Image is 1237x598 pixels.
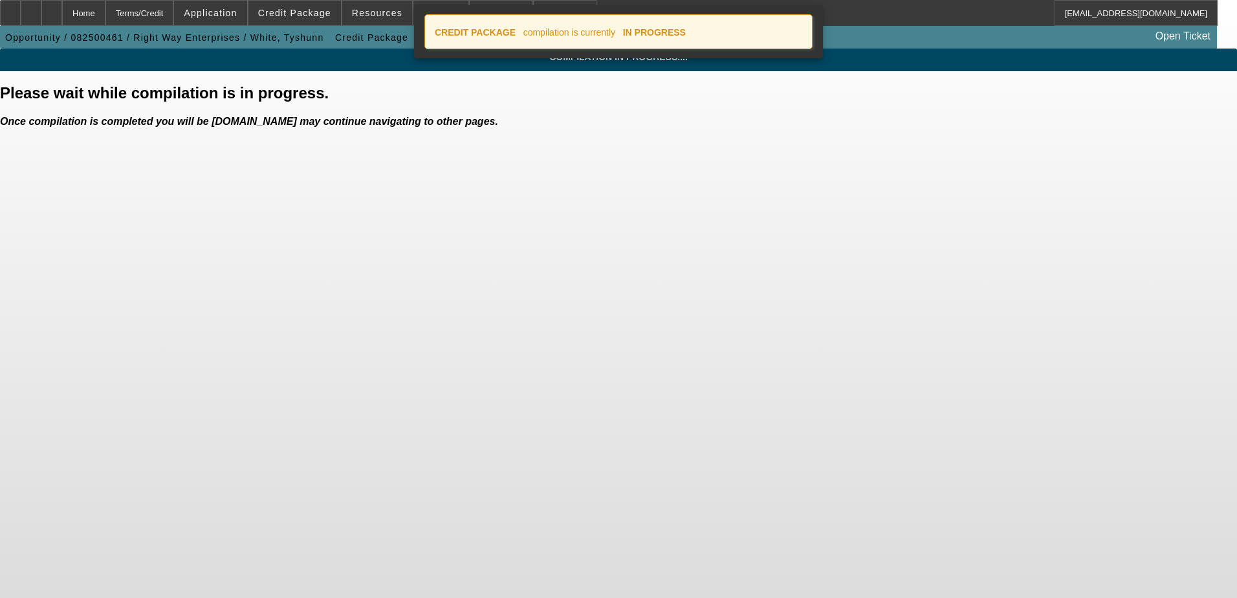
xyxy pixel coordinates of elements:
span: Application [184,8,237,18]
button: Credit Package [248,1,341,25]
span: Opportunity / 082500461 / Right Way Enterprises / White, Tyshunn [5,32,323,43]
span: Compilation in progress.... [10,52,1227,62]
a: Open Ticket [1150,25,1216,47]
span: compilation is currently [523,27,615,38]
strong: CREDIT PACKAGE [435,27,516,38]
strong: IN PROGRESS [623,27,686,38]
button: Credit Package [332,26,411,49]
span: Credit Package [335,32,408,43]
span: Resources [352,8,402,18]
span: Credit Package [258,8,331,18]
button: Resources [342,1,412,25]
button: Application [174,1,246,25]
